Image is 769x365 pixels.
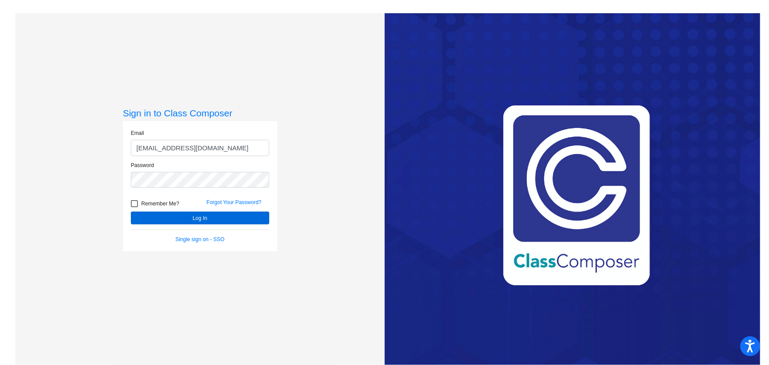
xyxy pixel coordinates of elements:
[207,199,262,205] a: Forgot Your Password?
[131,129,144,137] label: Email
[175,236,224,242] a: Single sign on - SSO
[131,161,154,169] label: Password
[141,198,179,209] span: Remember Me?
[123,108,277,119] h3: Sign in to Class Composer
[131,212,269,224] button: Log In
